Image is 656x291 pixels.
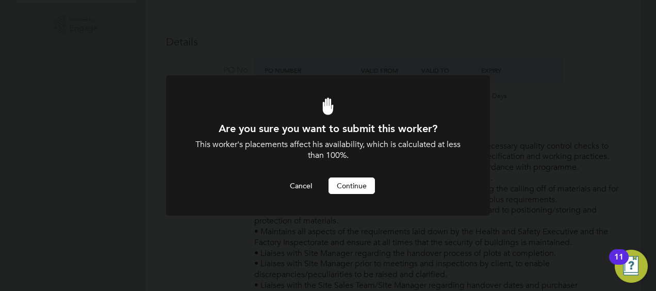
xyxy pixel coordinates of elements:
[615,250,648,283] button: Open Resource Center, 11 new notifications
[329,177,375,194] button: Continue
[282,177,320,194] button: Cancel
[194,139,462,161] div: This worker's placements affect his availability, which is calculated at less than 100%.
[194,122,462,135] h1: Are you sure you want to submit this worker?
[614,257,624,270] div: 11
